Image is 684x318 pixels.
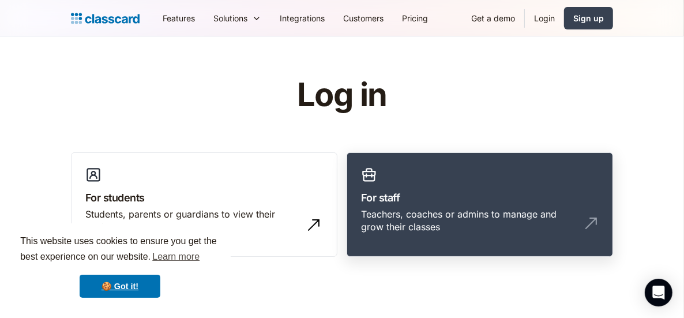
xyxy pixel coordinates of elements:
[334,5,393,31] a: Customers
[153,5,204,31] a: Features
[9,223,231,309] div: cookieconsent
[462,5,524,31] a: Get a demo
[645,279,672,306] div: Open Intercom Messenger
[20,234,220,265] span: This website uses cookies to ensure you get the best experience on our website.
[159,77,525,113] h1: Log in
[213,12,247,24] div: Solutions
[393,5,437,31] a: Pricing
[525,5,564,31] a: Login
[151,248,201,265] a: learn more about cookies
[71,152,337,257] a: For studentsStudents, parents or guardians to view their profile and manage bookings
[85,208,300,234] div: Students, parents or guardians to view their profile and manage bookings
[71,10,140,27] a: home
[204,5,270,31] div: Solutions
[347,152,613,257] a: For staffTeachers, coaches or admins to manage and grow their classes
[80,275,160,298] a: dismiss cookie message
[270,5,334,31] a: Integrations
[564,7,613,29] a: Sign up
[85,190,323,205] h3: For students
[361,208,576,234] div: Teachers, coaches or admins to manage and grow their classes
[573,12,604,24] div: Sign up
[361,190,599,205] h3: For staff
